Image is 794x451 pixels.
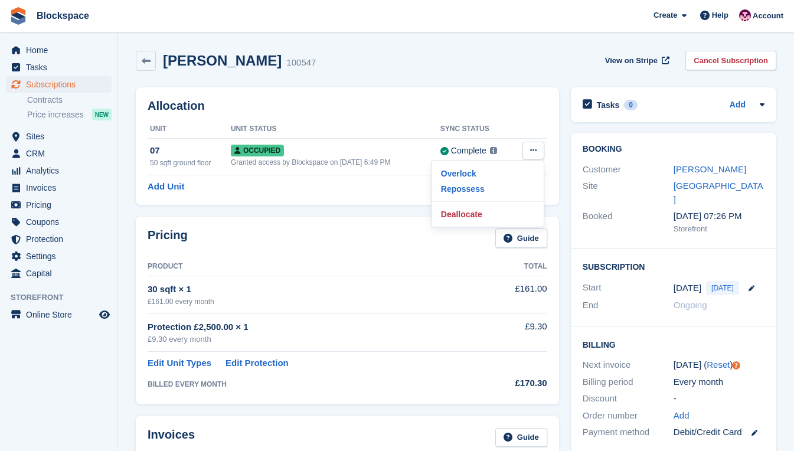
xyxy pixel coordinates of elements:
a: menu [6,179,112,196]
time: 2025-08-09 23:00:00 UTC [674,282,701,295]
th: Unit Status [231,120,440,139]
span: Invoices [26,179,97,196]
span: Storefront [11,292,117,303]
div: Granted access by Blockspace on [DATE] 6:49 PM [231,157,440,168]
span: Coupons [26,214,97,230]
a: Add [730,99,746,112]
a: menu [6,231,112,247]
img: stora-icon-8386f47178a22dfd0bd8f6a31ec36ba5ce8667c1dd55bd0f319d3a0aa187defe.svg [9,7,27,25]
div: Billing period [583,375,674,389]
span: Price increases [27,109,84,120]
span: Help [712,9,728,21]
a: Guide [495,228,547,248]
span: Analytics [26,162,97,179]
div: 100547 [286,56,316,70]
a: menu [6,306,112,323]
div: Every month [674,375,764,389]
div: 30 sqft × 1 [148,283,473,296]
div: £161.00 every month [148,296,473,307]
div: Protection £2,500.00 × 1 [148,321,473,334]
th: Sync Status [440,120,515,139]
span: Protection [26,231,97,247]
span: Subscriptions [26,76,97,93]
div: Customer [583,163,674,177]
span: View on Stripe [605,55,658,67]
span: Settings [26,248,97,264]
div: £9.30 every month [148,334,473,345]
div: Next invoice [583,358,674,372]
div: [DATE] ( ) [674,358,764,372]
div: End [583,299,674,312]
th: Product [148,257,473,276]
a: menu [6,76,112,93]
h2: [PERSON_NAME] [163,53,282,68]
span: Home [26,42,97,58]
a: Repossess [436,181,539,197]
span: Online Store [26,306,97,323]
a: Preview store [97,308,112,322]
img: icon-info-grey-7440780725fd019a000dd9b08b2336e03edf1995a4989e88bcd33f0948082b44.svg [490,147,497,154]
h2: Tasks [597,100,620,110]
span: Ongoing [674,300,707,310]
span: Account [753,10,783,22]
a: Deallocate [436,207,539,222]
a: menu [6,197,112,213]
div: 50 sqft ground floor [150,158,231,168]
div: Discount [583,392,674,406]
a: Cancel Subscription [685,51,776,70]
div: - [674,392,764,406]
a: menu [6,59,112,76]
a: Price increases NEW [27,108,112,121]
a: Overlock [436,166,539,181]
a: Blockspace [32,6,94,25]
a: Reset [707,360,730,370]
div: BILLED EVERY MONTH [148,379,473,390]
h2: Booking [583,145,764,154]
h2: Billing [583,338,764,350]
a: Add [674,409,690,423]
span: [DATE] [706,281,739,295]
a: Guide [495,428,547,447]
a: menu [6,162,112,179]
div: Start [583,281,674,295]
span: CRM [26,145,97,162]
td: £9.30 [473,313,547,352]
div: [DATE] 07:26 PM [674,210,764,223]
div: Booked [583,210,674,234]
a: menu [6,128,112,145]
a: Edit Protection [226,357,289,370]
h2: Allocation [148,99,547,113]
a: menu [6,265,112,282]
a: Add Unit [148,180,184,194]
a: menu [6,248,112,264]
div: 07 [150,144,231,158]
div: Complete [451,145,486,157]
a: [PERSON_NAME] [674,164,746,174]
span: Occupied [231,145,284,156]
h2: Invoices [148,428,195,447]
th: Unit [148,120,231,139]
div: Payment method [583,426,674,439]
a: Contracts [27,94,112,106]
a: View on Stripe [600,51,672,70]
a: Edit Unit Types [148,357,211,370]
span: Create [654,9,677,21]
div: NEW [92,109,112,120]
span: Tasks [26,59,97,76]
h2: Pricing [148,228,188,248]
h2: Subscription [583,260,764,272]
span: Pricing [26,197,97,213]
th: Total [473,257,547,276]
a: menu [6,42,112,58]
td: £161.00 [473,276,547,313]
div: Order number [583,409,674,423]
a: menu [6,145,112,162]
img: Blockspace [739,9,751,21]
span: Capital [26,265,97,282]
div: Tooltip anchor [731,360,741,371]
div: Debit/Credit Card [674,426,764,439]
div: 0 [624,100,638,110]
